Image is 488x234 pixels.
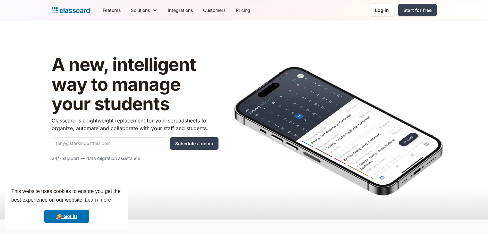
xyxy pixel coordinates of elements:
a: learn more about cookies [84,195,112,205]
a: dismiss cookie message [44,210,89,223]
div: Solutions [126,3,163,17]
p: Classcard is a lightweight replacement for your spreadsheets to organize, automate and collaborat... [52,117,218,132]
input: tony@starkindustries.com [52,137,166,149]
a: Logo [52,6,90,15]
a: Features [98,3,126,17]
div: Log in [375,7,389,13]
a: Integrations [163,3,198,17]
div: cookieconsent [5,181,128,229]
a: Start for free [398,4,437,16]
p: 24/7 support — data migration assistance. [52,155,218,162]
a: Pricing [231,3,255,17]
div: Solutions [131,7,150,13]
h1: A new, intelligent way to manage your students [52,55,218,114]
div: Start for free [403,7,432,13]
span: This website uses cookies to ensure you get the best experience on our website. [11,188,122,205]
a: Customers [198,3,231,17]
form: Quick Demo Form [52,137,218,150]
input: Schedule a demo [170,137,218,150]
a: Log in [370,4,394,17]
